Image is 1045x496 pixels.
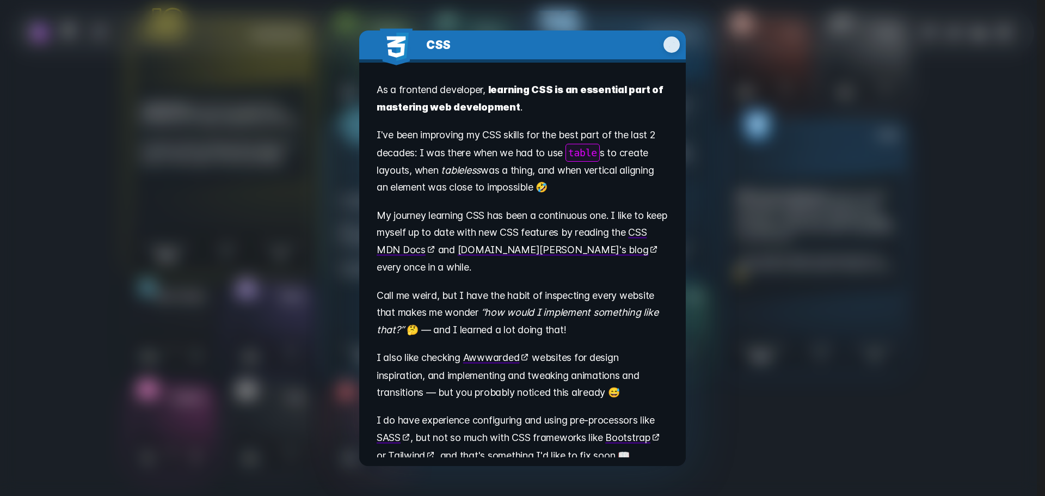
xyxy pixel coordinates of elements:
[441,164,481,176] em: tableless
[377,412,667,469] p: I do have experience configuring and using pre-processors like , but not so much with CSS framewo...
[377,307,658,335] em: “how would I implement something like that?”
[359,30,686,466] div: My experience with CSS
[604,432,661,443] a: Bootstrap
[377,287,667,343] p: Call me weird, but I have the habit of inspecting every website that makes me wonder 🤔 — and I le...
[377,207,667,281] p: My journey learning CSS has been a continuous one. I like to keep myself up to date with new CSS ...
[387,450,436,461] a: Tailwind
[662,35,681,55] button: Close dialog
[376,432,411,443] a: SASS
[462,352,531,363] a: Awwwarded
[377,349,667,406] p: I also like checking websites for design inspiration, and implementing and tweaking animations an...
[377,81,667,120] p: As a frontend developer, .
[377,226,647,255] a: CSS MDN Docs
[377,126,667,201] p: I've been improving my CSS skills for the best part of the last 2 decades: I was there when we ha...
[565,144,600,162] code: table
[457,244,660,255] a: [DOMAIN_NAME][PERSON_NAME]'s blog
[377,84,663,112] strong: learning CSS is an essential part of mastering web development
